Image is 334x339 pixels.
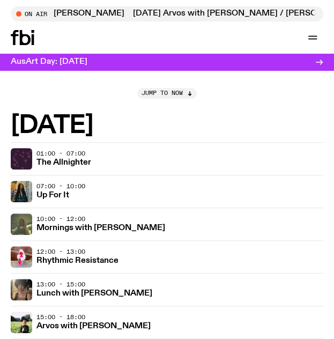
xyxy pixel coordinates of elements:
img: Bri is smiling and wearing a black t-shirt. She is standing in front of a lush, green field. Ther... [11,312,32,333]
a: Rhythmic Resistance [36,255,118,265]
h3: Rhythmic Resistance [36,257,118,265]
button: Jump to now [137,88,197,99]
span: 12:00 - 13:00 [36,247,85,256]
img: Jim Kretschmer in a really cute outfit with cute braids, standing on a train holding up a peace s... [11,213,32,235]
button: On Air[DATE] Arvos with [PERSON_NAME] / [PERSON_NAME] interview with [PERSON_NAME][DATE] Arvos wi... [11,6,323,21]
img: Ify - a Brown Skin girl with black braided twists, looking up to the side with her tongue stickin... [11,181,32,202]
span: 13:00 - 15:00 [36,280,85,289]
span: Jump to now [142,90,183,96]
h3: AusArt Day: [DATE] [11,58,87,66]
h3: Arvos with [PERSON_NAME] [36,322,151,330]
img: Attu crouches on gravel in front of a brown wall. They are wearing a white fur coat with a hood, ... [11,246,32,268]
h3: The Allnighter [36,159,91,167]
h2: [DATE] [11,114,323,138]
a: The Allnighter [36,157,91,167]
span: 15:00 - 18:00 [36,313,85,321]
a: Lunch with [PERSON_NAME] [36,288,152,298]
a: Mornings with [PERSON_NAME] [36,222,165,232]
span: 01:00 - 07:00 [36,149,85,158]
h3: Up For It [36,191,69,200]
a: Arvos with [PERSON_NAME] [36,320,151,330]
span: 10:00 - 12:00 [36,215,85,223]
h3: Mornings with [PERSON_NAME] [36,224,165,232]
a: Up For It [36,189,69,200]
span: 07:00 - 10:00 [36,182,85,190]
h3: Lunch with [PERSON_NAME] [36,290,152,298]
